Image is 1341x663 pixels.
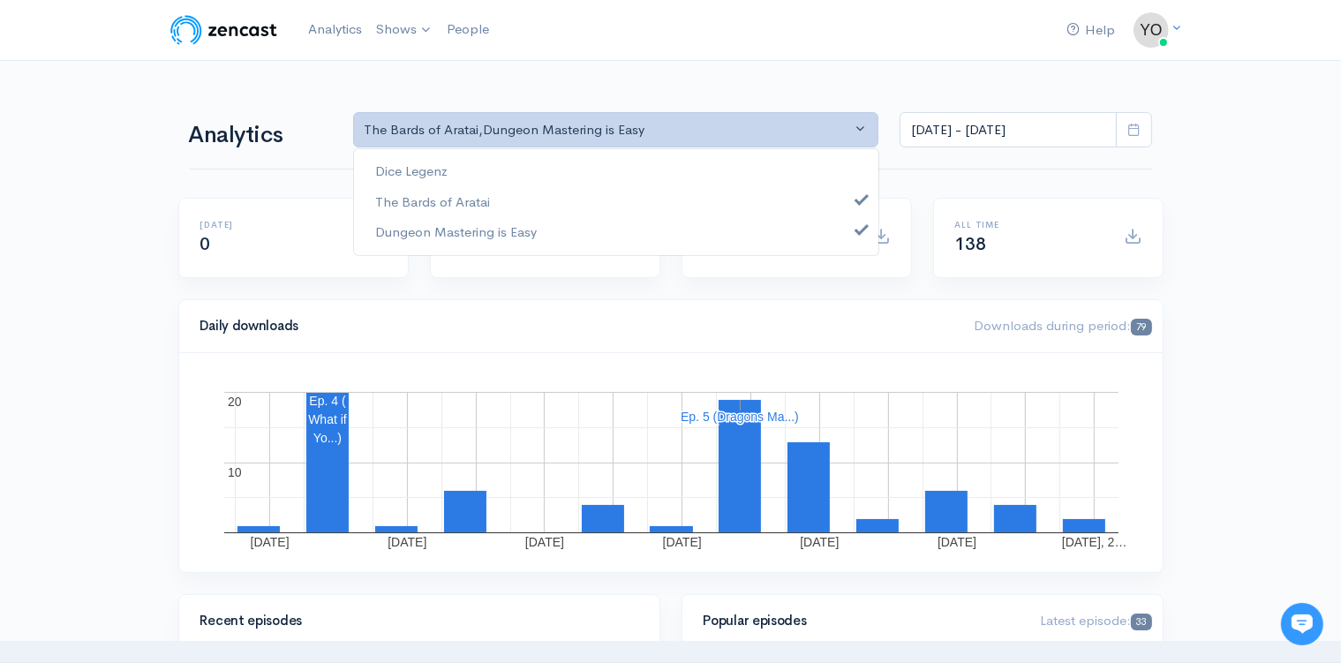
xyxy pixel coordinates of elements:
text: [DATE], 2… [1061,535,1126,549]
span: 0 [200,233,211,255]
span: Dice Legenz [375,162,448,182]
input: analytics date range selector [900,112,1117,148]
span: 138 [955,233,986,255]
h4: Recent episodes [200,614,628,629]
text: [DATE] [800,535,839,549]
a: Analytics [301,11,369,49]
text: [DATE] [388,535,426,549]
span: New conversation [114,245,212,259]
h1: Analytics [189,123,332,148]
h2: Just let us know if you need anything and we'll be happy to help! 🙂 [26,117,327,202]
button: New conversation [27,234,326,269]
span: 33 [1131,614,1151,630]
input: Search articles [51,332,315,367]
button: The Bards of Aratai, Dungeon Mastering is Easy [353,112,879,148]
div: The Bards of Aratai , Dungeon Mastering is Easy [365,120,852,140]
span: Dungeon Mastering is Easy [375,222,537,243]
h6: All time [955,220,1103,230]
h6: [DATE] [200,220,348,230]
text: Ep. 5 (Dragons Ma...) [681,410,799,424]
img: ZenCast Logo [168,12,280,48]
text: 10 [228,465,242,479]
span: 79 [1131,319,1151,335]
a: Help [1060,11,1123,49]
text: [DATE] [662,535,701,549]
a: People [440,11,496,49]
svg: A chart. [200,374,1141,551]
a: Shows [369,11,440,49]
span: The Bards of Aratai [375,192,490,212]
text: [DATE] [250,535,289,549]
text: 20 [228,395,242,409]
h4: Daily downloads [200,319,953,334]
span: Downloads during period: [974,317,1151,334]
text: [DATE] [524,535,563,549]
h4: Popular episodes [704,614,1020,629]
p: Find an answer quickly [24,303,329,324]
text: Yo...) [313,431,341,445]
h1: Hi 👋 [26,86,327,114]
span: Latest episode: [1040,612,1151,629]
text: [DATE] [938,535,976,549]
iframe: gist-messenger-bubble-iframe [1281,603,1323,645]
img: ... [1134,12,1169,48]
text: Ep. 4 ( [309,394,346,408]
